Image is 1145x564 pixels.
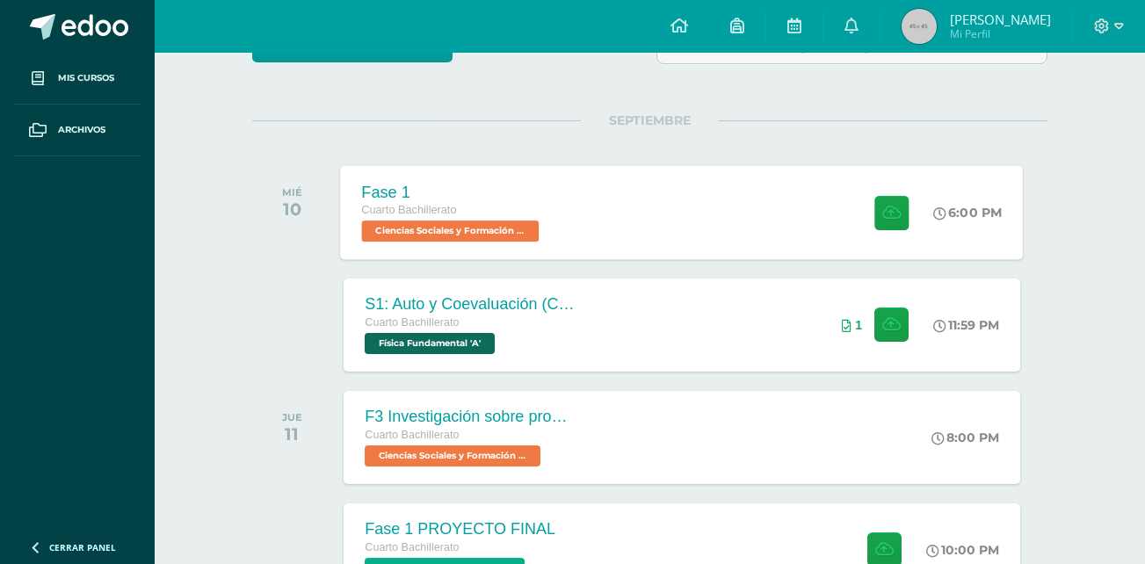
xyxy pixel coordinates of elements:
span: Mi Perfil [950,26,1051,41]
span: Ciencias Sociales y Formación Ciudadana 'A' [365,445,540,466]
div: Fase 1 PROYECTO FINAL [365,520,555,539]
div: 6:00 PM [934,205,1003,221]
div: 8:00 PM [931,430,999,445]
div: 11:59 PM [933,317,999,333]
span: Cerrar panel [49,541,116,553]
img: 45x45 [902,9,937,44]
span: 1 [855,318,862,332]
span: Cuarto Bachillerato [362,204,457,216]
span: Cuarto Bachillerato [365,541,459,553]
div: 11 [282,423,302,445]
span: Ciencias Sociales y Formación Ciudadana 'A' [362,221,540,242]
div: MIÉ [282,186,302,199]
span: Física Fundamental 'A' [365,333,495,354]
span: Mis cursos [58,71,114,85]
a: Archivos [14,105,141,156]
div: 10 [282,199,302,220]
span: SEPTIEMBRE [581,112,719,128]
span: Cuarto Bachillerato [365,429,459,441]
span: [PERSON_NAME] [950,11,1051,28]
a: Mis cursos [14,53,141,105]
span: Archivos [58,123,105,137]
div: Archivos entregados [842,318,862,332]
div: Fase 1 [362,183,544,201]
div: 10:00 PM [926,542,999,558]
span: Cuarto Bachillerato [365,316,459,329]
div: JUE [282,411,302,423]
div: F3 Investigación sobre problemas de salud mental como fenómeno social [365,408,576,426]
div: S1: Auto y Coevaluación (Conceptos básicos) [365,295,576,314]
